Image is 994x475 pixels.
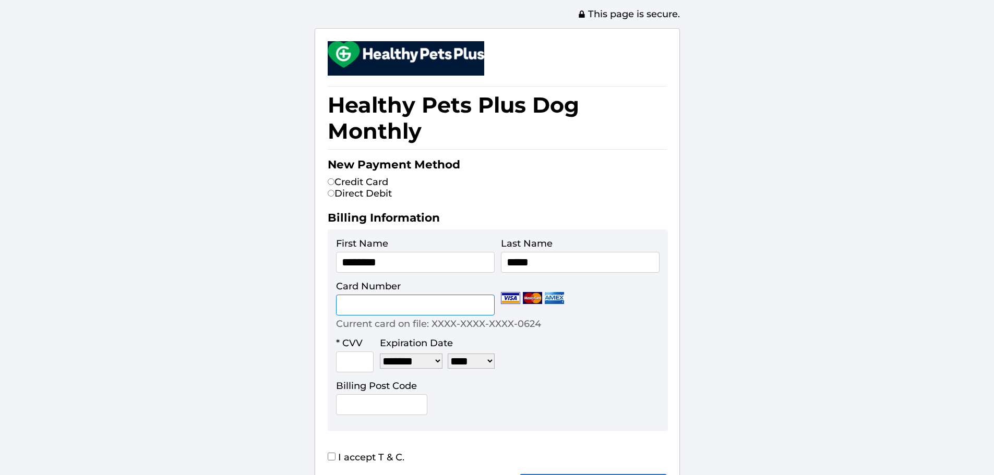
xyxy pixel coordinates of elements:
input: Credit Card [328,178,334,185]
input: Direct Debit [328,190,334,197]
label: Last Name [501,238,553,249]
input: I accept T & C. [328,453,336,460]
img: small.png [328,41,484,68]
label: Card Number [336,281,401,292]
h2: New Payment Method [328,157,667,176]
h1: Healthy Pets Plus Dog Monthly [328,86,667,150]
label: First Name [336,238,388,249]
label: I accept T & C. [328,452,404,463]
label: Billing Post Code [336,380,417,392]
h2: Billing Information [328,211,667,229]
p: Current card on file: XXXX-XXXX-XXXX-0624 [336,318,541,330]
img: Mastercard [523,292,542,304]
img: Amex [545,292,564,304]
img: Visa [501,292,520,304]
label: * CVV [336,337,363,349]
label: Credit Card [328,176,388,188]
label: Expiration Date [380,337,453,349]
label: Direct Debit [328,188,392,199]
span: This page is secure. [578,8,680,20]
